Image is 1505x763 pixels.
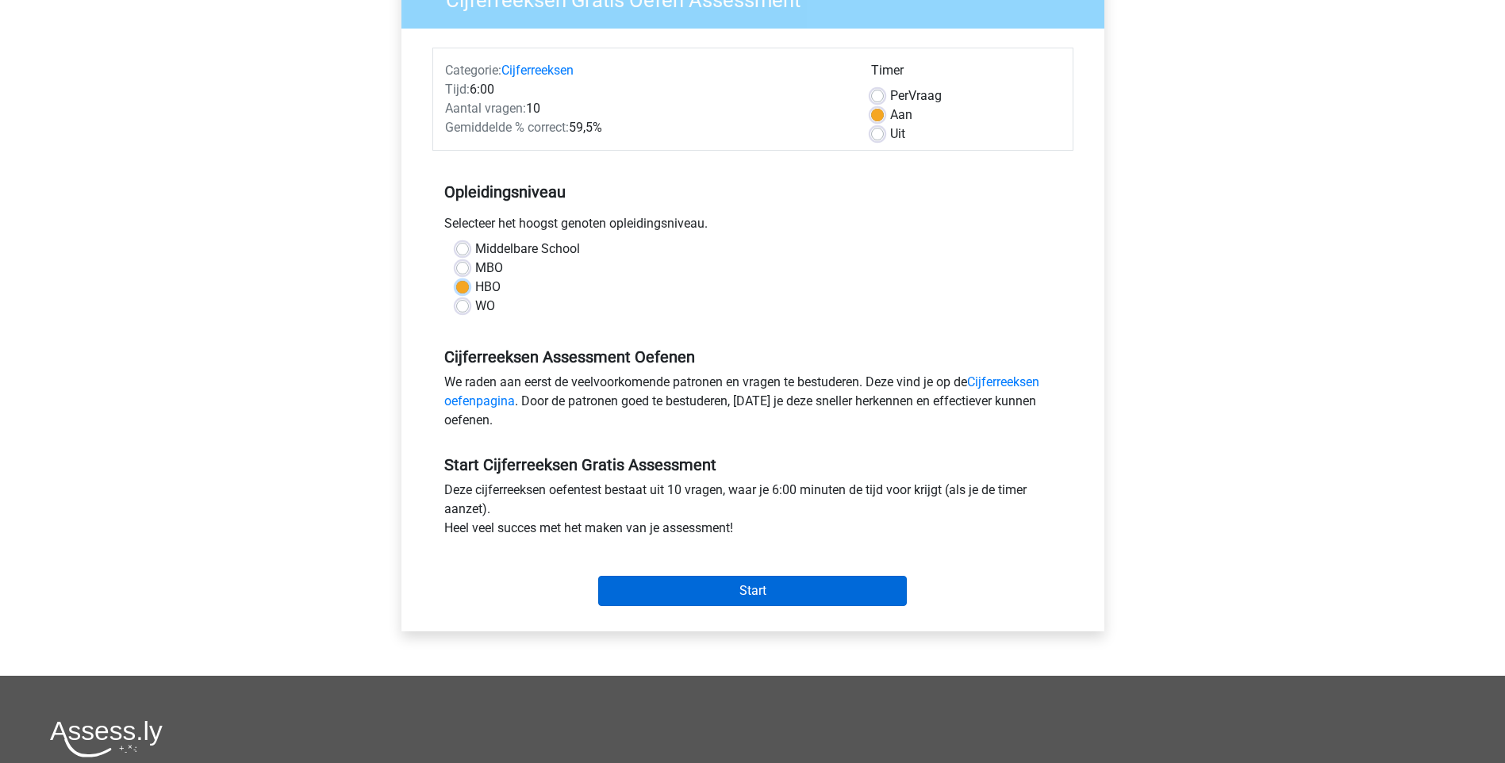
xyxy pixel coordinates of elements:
label: Middelbare School [475,240,580,259]
span: Gemiddelde % correct: [445,120,569,135]
label: MBO [475,259,503,278]
a: Cijferreeksen [501,63,574,78]
div: Timer [871,61,1061,86]
img: Assessly logo [50,720,163,757]
label: Vraag [890,86,942,105]
div: Selecteer het hoogst genoten opleidingsniveau. [432,214,1073,240]
input: Start [598,576,907,606]
h5: Cijferreeksen Assessment Oefenen [444,347,1062,366]
div: Deze cijferreeksen oefentest bestaat uit 10 vragen, waar je 6:00 minuten de tijd voor krijgt (als... [432,481,1073,544]
div: 10 [433,99,859,118]
h5: Start Cijferreeksen Gratis Assessment [444,455,1062,474]
label: HBO [475,278,501,297]
label: WO [475,297,495,316]
div: 59,5% [433,118,859,137]
span: Per [890,88,908,103]
span: Categorie: [445,63,501,78]
h5: Opleidingsniveau [444,176,1062,208]
div: We raden aan eerst de veelvoorkomende patronen en vragen te bestuderen. Deze vind je op de . Door... [432,373,1073,436]
div: 6:00 [433,80,859,99]
span: Aantal vragen: [445,101,526,116]
label: Uit [890,125,905,144]
span: Tijd: [445,82,470,97]
label: Aan [890,105,912,125]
